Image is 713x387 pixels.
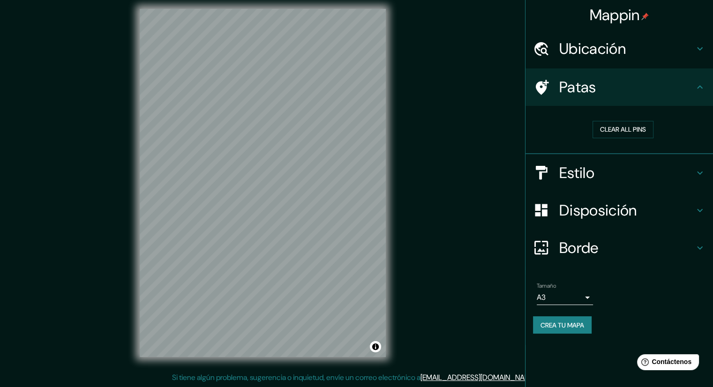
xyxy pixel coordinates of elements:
[525,30,713,67] div: Ubicación
[641,13,649,20] img: pin-icon.png
[590,5,640,25] font: Mappin
[172,372,420,382] font: Si tiene algún problema, sugerencia o inquietud, envíe un correo electrónico a
[525,68,713,106] div: Patas
[533,316,592,334] button: Crea tu mapa
[140,9,386,357] canvas: Mapa
[593,121,653,138] button: Clear all pins
[537,290,593,305] div: A3
[370,341,381,352] button: Activar o desactivar atribución
[559,39,626,59] font: Ubicación
[525,154,713,192] div: Estilo
[630,350,703,377] iframe: Lanzador de widgets de ayuda
[537,282,556,290] font: Tamaño
[559,238,599,258] font: Borde
[559,163,594,183] font: Estilo
[540,321,584,329] font: Crea tu mapa
[525,192,713,229] div: Disposición
[559,77,596,97] font: Patas
[420,372,536,382] a: [EMAIL_ADDRESS][DOMAIN_NAME]
[525,229,713,267] div: Borde
[537,292,546,302] font: A3
[559,201,637,220] font: Disposición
